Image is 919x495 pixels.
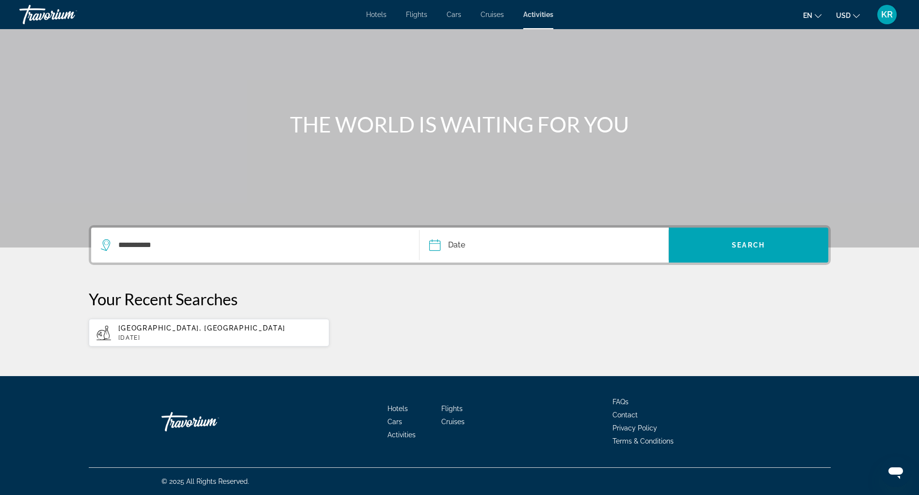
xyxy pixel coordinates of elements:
span: [GEOGRAPHIC_DATA], [GEOGRAPHIC_DATA] [118,324,286,332]
a: Contact [613,411,638,419]
span: © 2025 All Rights Reserved. [161,478,249,485]
a: Activities [387,431,416,439]
button: User Menu [874,4,900,25]
button: Date [429,228,668,263]
button: [GEOGRAPHIC_DATA], [GEOGRAPHIC_DATA][DATE] [89,318,330,347]
a: Flights [406,11,427,18]
a: Travorium [19,2,116,27]
span: KR [881,10,893,19]
p: Your Recent Searches [89,289,831,309]
a: Hotels [366,11,387,18]
a: Travorium [161,407,258,436]
a: Cars [447,11,461,18]
p: [DATE] [118,334,322,341]
span: Search [732,241,765,249]
button: Change currency [836,8,860,22]
button: Search [669,228,828,263]
span: USD [836,12,851,19]
div: Search widget [91,228,828,263]
button: Change language [803,8,822,22]
a: Privacy Policy [613,424,657,432]
a: Activities [523,11,553,18]
a: Hotels [387,405,408,412]
a: Cars [387,418,402,426]
a: Cruises [481,11,504,18]
span: en [803,12,812,19]
a: Cruises [441,418,465,426]
iframe: Button to launch messaging window [880,456,911,487]
a: Flights [441,405,463,412]
h1: THE WORLD IS WAITING FOR YOU [278,112,642,137]
a: FAQs [613,398,629,406]
a: Terms & Conditions [613,437,674,445]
